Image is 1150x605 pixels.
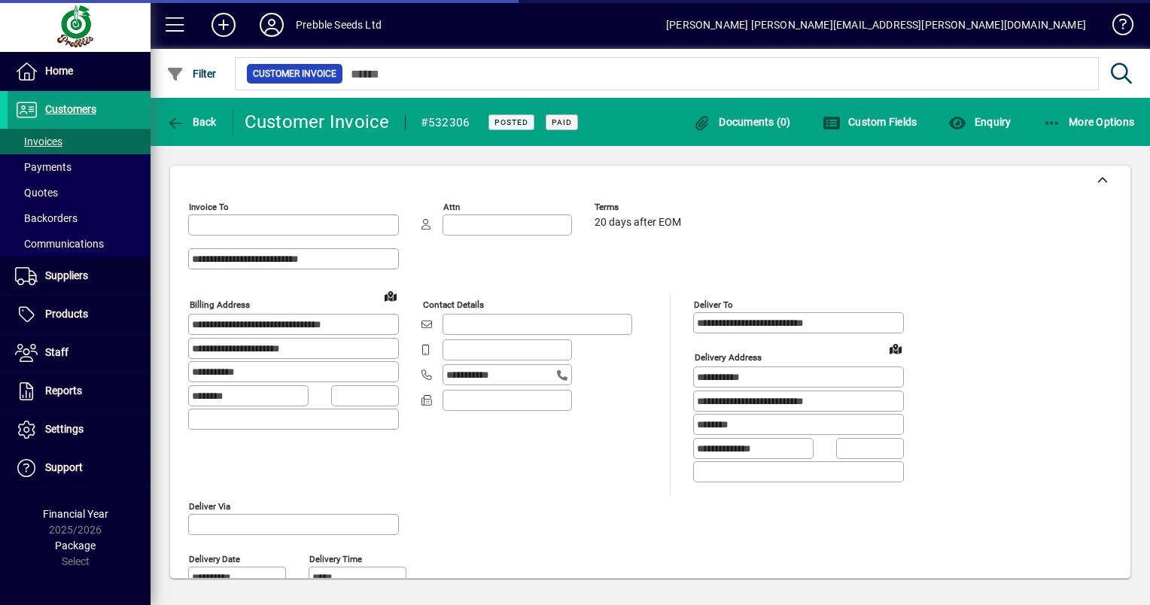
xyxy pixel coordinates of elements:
[1043,116,1135,128] span: More Options
[884,336,908,360] a: View on map
[8,334,151,372] a: Staff
[45,346,68,358] span: Staff
[8,296,151,333] a: Products
[15,135,62,147] span: Invoices
[689,108,795,135] button: Documents (0)
[8,231,151,257] a: Communications
[494,117,528,127] span: Posted
[163,60,221,87] button: Filter
[1101,3,1131,52] a: Knowledge Base
[45,65,73,77] span: Home
[819,108,921,135] button: Custom Fields
[595,202,685,212] span: Terms
[151,108,233,135] app-page-header-button: Back
[45,308,88,320] span: Products
[199,11,248,38] button: Add
[823,116,917,128] span: Custom Fields
[248,11,296,38] button: Profile
[8,449,151,487] a: Support
[245,110,390,134] div: Customer Invoice
[166,68,217,80] span: Filter
[443,202,460,212] mat-label: Attn
[55,540,96,552] span: Package
[421,111,470,135] div: #532306
[15,238,104,250] span: Communications
[948,116,1011,128] span: Enquiry
[189,202,229,212] mat-label: Invoice To
[45,461,83,473] span: Support
[8,53,151,90] a: Home
[693,116,791,128] span: Documents (0)
[8,205,151,231] a: Backorders
[45,269,88,281] span: Suppliers
[595,217,681,229] span: 20 days after EOM
[189,500,230,511] mat-label: Deliver via
[45,385,82,397] span: Reports
[45,103,96,115] span: Customers
[8,180,151,205] a: Quotes
[945,108,1015,135] button: Enquiry
[8,411,151,448] a: Settings
[189,553,240,564] mat-label: Delivery date
[253,66,336,81] span: Customer Invoice
[8,257,151,295] a: Suppliers
[666,13,1086,37] div: [PERSON_NAME] [PERSON_NAME][EMAIL_ADDRESS][PERSON_NAME][DOMAIN_NAME]
[552,117,572,127] span: Paid
[309,553,362,564] mat-label: Delivery time
[379,284,403,308] a: View on map
[163,108,221,135] button: Back
[8,372,151,410] a: Reports
[1039,108,1139,135] button: More Options
[15,212,78,224] span: Backorders
[694,299,733,310] mat-label: Deliver To
[166,116,217,128] span: Back
[296,13,382,37] div: Prebble Seeds Ltd
[8,154,151,180] a: Payments
[15,161,71,173] span: Payments
[8,129,151,154] a: Invoices
[15,187,58,199] span: Quotes
[43,508,108,520] span: Financial Year
[45,423,84,435] span: Settings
